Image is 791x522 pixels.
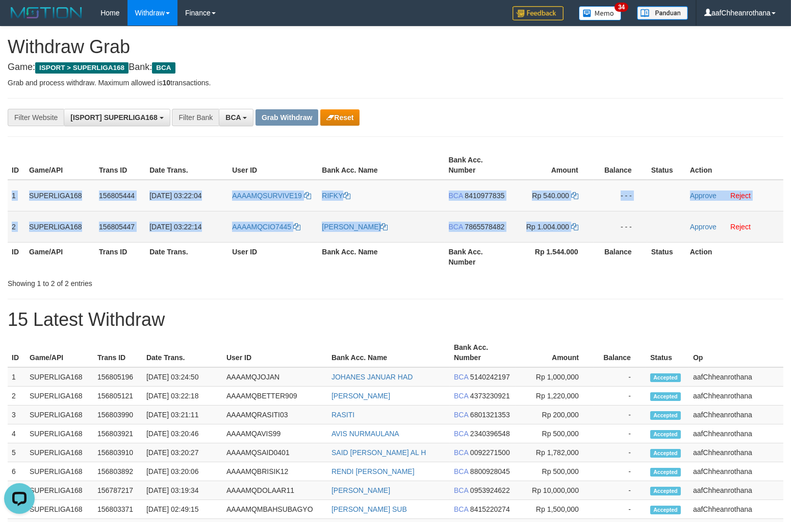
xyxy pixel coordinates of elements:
[8,462,25,481] td: 6
[470,430,510,438] span: Copy 2340396548 to clipboard
[470,467,510,476] span: Copy 8800928045 to clipboard
[454,448,468,457] span: BCA
[689,500,783,519] td: aafChheanrothana
[331,411,354,419] a: RASITI
[445,242,513,271] th: Bank Acc. Number
[690,223,717,231] a: Approve
[650,373,681,382] span: Accepted
[516,481,594,500] td: Rp 10,000,000
[25,338,93,367] th: Game/API
[142,338,222,367] th: Date Trans.
[162,79,170,87] strong: 10
[232,192,311,200] a: AAAAMQSURVIVE19
[689,462,783,481] td: aafChheanrothana
[25,481,93,500] td: SUPERLIGA168
[331,448,426,457] a: SAID [PERSON_NAME] AL H
[450,338,516,367] th: Bank Acc. Number
[331,392,390,400] a: [PERSON_NAME]
[579,6,622,20] img: Button%20Memo.svg
[25,387,93,406] td: SUPERLIGA168
[454,486,468,494] span: BCA
[465,192,504,200] span: Copy 8410977835 to clipboard
[449,192,463,200] span: BCA
[650,392,681,401] span: Accepted
[142,481,222,500] td: [DATE] 03:19:34
[8,443,25,462] td: 5
[8,180,25,211] td: 1
[516,406,594,424] td: Rp 200,000
[142,406,222,424] td: [DATE] 03:21:11
[152,62,175,74] span: BCA
[650,506,681,514] span: Accepted
[222,406,327,424] td: AAAAMQRASITI03
[93,338,142,367] th: Trans ID
[25,367,93,387] td: SUPERLIGA168
[25,211,95,242] td: SUPERLIGA168
[93,481,142,500] td: 156787217
[25,424,93,443] td: SUPERLIGA168
[219,109,253,126] button: BCA
[470,505,510,513] span: Copy 8415220274 to clipboard
[142,367,222,387] td: [DATE] 03:24:50
[8,387,25,406] td: 2
[470,373,510,381] span: Copy 5140242197 to clipboard
[594,443,646,462] td: -
[25,462,93,481] td: SUPERLIGA168
[470,448,510,457] span: Copy 0092271500 to clipboard
[8,151,25,180] th: ID
[35,62,129,74] span: ISPORT > SUPERLIGA168
[331,505,407,513] a: [PERSON_NAME] SUB
[449,223,463,231] span: BCA
[650,449,681,458] span: Accepted
[93,406,142,424] td: 156803990
[513,151,594,180] th: Amount
[8,109,64,126] div: Filter Website
[513,242,594,271] th: Rp 1.544.000
[149,192,201,200] span: [DATE] 03:22:04
[594,151,647,180] th: Balance
[594,242,647,271] th: Balance
[454,411,468,419] span: BCA
[594,462,646,481] td: -
[689,481,783,500] td: aafChheanrothana
[25,500,93,519] td: SUPERLIGA168
[516,462,594,481] td: Rp 500,000
[689,338,783,367] th: Op
[99,192,135,200] span: 156805444
[571,223,578,231] a: Copy 1004000 to clipboard
[650,468,681,477] span: Accepted
[454,505,468,513] span: BCA
[465,223,504,231] span: Copy 7865578482 to clipboard
[8,274,322,289] div: Showing 1 to 2 of 2 entries
[454,430,468,438] span: BCA
[331,373,413,381] a: JOHANES JANUAR HAD
[99,223,135,231] span: 156805447
[222,387,327,406] td: AAAAMQBETTER909
[571,192,578,200] a: Copy 540000 to clipboard
[454,373,468,381] span: BCA
[647,151,686,180] th: Status
[445,151,513,180] th: Bank Acc. Number
[222,500,327,519] td: AAAAMQMBAHSUBAGYO
[25,443,93,462] td: SUPERLIGA168
[646,338,689,367] th: Status
[8,338,25,367] th: ID
[8,424,25,443] td: 4
[594,367,646,387] td: -
[25,180,95,211] td: SUPERLIGA168
[516,338,594,367] th: Amount
[526,223,569,231] span: Rp 1.004.000
[95,151,145,180] th: Trans ID
[730,223,751,231] a: Reject
[93,387,142,406] td: 156805121
[594,500,646,519] td: -
[689,443,783,462] td: aafChheanrothana
[647,242,686,271] th: Status
[686,242,783,271] th: Action
[322,192,350,200] a: RIFKY
[594,211,647,242] td: - - -
[8,406,25,424] td: 3
[8,62,783,73] h4: Game: Bank:
[8,78,783,88] p: Grab and process withdraw. Maximum allowed is transactions.
[8,242,25,271] th: ID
